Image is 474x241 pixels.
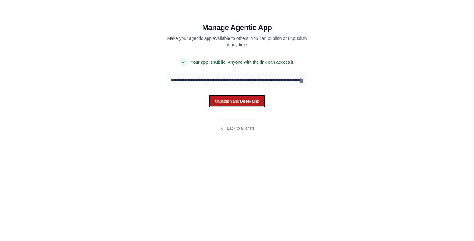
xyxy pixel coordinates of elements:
[191,59,294,65] span: Your app is . Anyone with the link can access it.
[167,35,307,48] p: Make your agentic app available to others. You can publish or unpublish at any time.
[213,60,225,65] span: public
[298,77,305,83] button: Copy public URL
[202,23,272,33] h1: Manage Agentic App
[210,96,264,107] button: Unpublish and Delete Link
[219,126,254,131] a: Back to all chats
